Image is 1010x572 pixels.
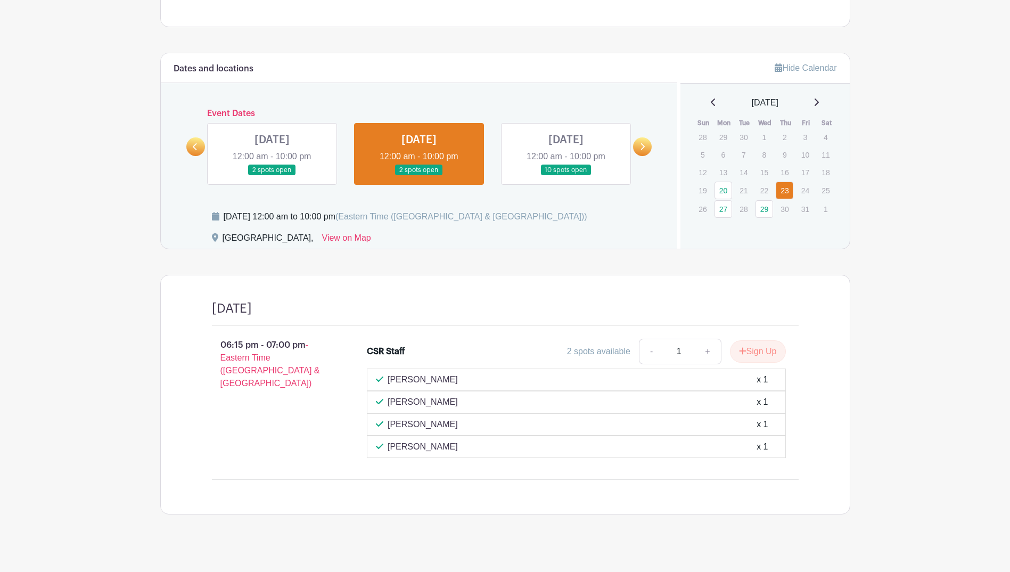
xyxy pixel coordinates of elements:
[756,146,773,163] p: 8
[205,109,634,119] h6: Event Dates
[796,129,814,145] p: 3
[756,182,773,199] p: 22
[817,182,834,199] p: 25
[756,164,773,181] p: 15
[817,201,834,217] p: 1
[639,339,663,364] a: -
[174,64,253,74] h6: Dates and locations
[756,129,773,145] p: 1
[756,200,773,218] a: 29
[734,118,755,128] th: Tue
[817,146,834,163] p: 11
[776,146,793,163] p: 9
[388,373,458,386] p: [PERSON_NAME]
[775,118,796,128] th: Thu
[694,201,711,217] p: 26
[388,440,458,453] p: [PERSON_NAME]
[816,118,837,128] th: Sat
[796,182,814,199] p: 24
[714,118,735,128] th: Mon
[757,373,768,386] div: x 1
[224,210,587,223] div: [DATE] 12:00 am to 10:00 pm
[195,334,350,394] p: 06:15 pm - 07:00 pm
[755,118,776,128] th: Wed
[776,164,793,181] p: 16
[694,164,711,181] p: 12
[694,146,711,163] p: 5
[730,340,786,363] button: Sign Up
[776,129,793,145] p: 2
[388,396,458,408] p: [PERSON_NAME]
[220,340,320,388] span: - Eastern Time ([GEOGRAPHIC_DATA] & [GEOGRAPHIC_DATA])
[694,339,721,364] a: +
[776,201,793,217] p: 30
[757,396,768,408] div: x 1
[735,164,752,181] p: 14
[694,182,711,199] p: 19
[367,345,405,358] div: CSR Staff
[796,201,814,217] p: 31
[735,201,752,217] p: 28
[817,164,834,181] p: 18
[817,129,834,145] p: 4
[335,212,587,221] span: (Eastern Time ([GEOGRAPHIC_DATA] & [GEOGRAPHIC_DATA]))
[775,63,836,72] a: Hide Calendar
[757,418,768,431] div: x 1
[715,200,732,218] a: 27
[796,164,814,181] p: 17
[388,418,458,431] p: [PERSON_NAME]
[715,129,732,145] p: 29
[776,182,793,199] a: 23
[796,118,817,128] th: Fri
[212,301,252,316] h4: [DATE]
[693,118,714,128] th: Sun
[567,345,630,358] div: 2 spots available
[735,146,752,163] p: 7
[322,232,371,249] a: View on Map
[752,96,778,109] span: [DATE]
[757,440,768,453] div: x 1
[735,129,752,145] p: 30
[694,129,711,145] p: 28
[796,146,814,163] p: 10
[223,232,314,249] div: [GEOGRAPHIC_DATA],
[715,146,732,163] p: 6
[715,182,732,199] a: 20
[735,182,752,199] p: 21
[715,164,732,181] p: 13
